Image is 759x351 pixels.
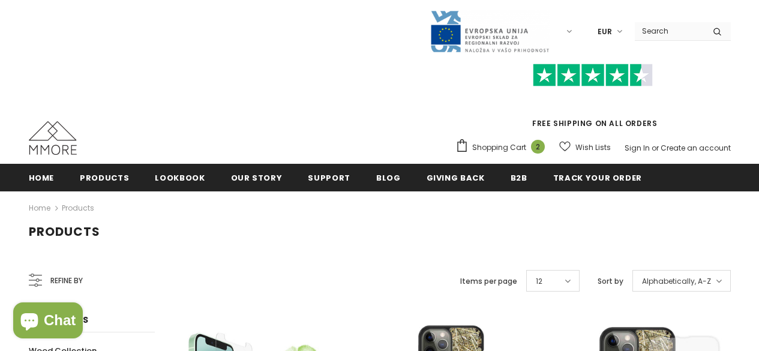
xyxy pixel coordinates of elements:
span: EUR [598,26,612,38]
a: Sign In [625,143,650,153]
a: Blog [376,164,401,191]
a: Products [80,164,129,191]
input: Search Site [635,22,704,40]
iframe: Customer reviews powered by Trustpilot [455,86,731,118]
span: Blog [376,172,401,184]
img: MMORE Cases [29,121,77,155]
span: Our Story [231,172,283,184]
a: support [308,164,350,191]
span: Wish Lists [575,142,611,154]
a: Home [29,164,55,191]
a: Giving back [427,164,485,191]
a: Track your order [553,164,642,191]
a: Our Story [231,164,283,191]
a: Create an account [661,143,731,153]
a: Products [62,203,94,213]
span: Refine by [50,274,83,287]
span: 2 [531,140,545,154]
span: B2B [511,172,527,184]
span: Lookbook [155,172,205,184]
img: Trust Pilot Stars [533,64,653,87]
a: Lookbook [155,164,205,191]
img: Javni Razpis [430,10,550,53]
a: Home [29,201,50,215]
span: FREE SHIPPING ON ALL ORDERS [455,69,731,128]
span: Products [80,172,129,184]
span: Track your order [553,172,642,184]
span: 12 [536,275,542,287]
label: Sort by [598,275,623,287]
span: or [652,143,659,153]
label: Items per page [460,275,517,287]
span: Alphabetically, A-Z [642,275,711,287]
span: Products [29,223,100,240]
span: support [308,172,350,184]
a: Wish Lists [559,137,611,158]
span: Home [29,172,55,184]
inbox-online-store-chat: Shopify online store chat [10,302,86,341]
a: B2B [511,164,527,191]
span: Shopping Cart [472,142,526,154]
a: Javni Razpis [430,26,550,36]
a: Shopping Cart 2 [455,139,551,157]
span: Giving back [427,172,485,184]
